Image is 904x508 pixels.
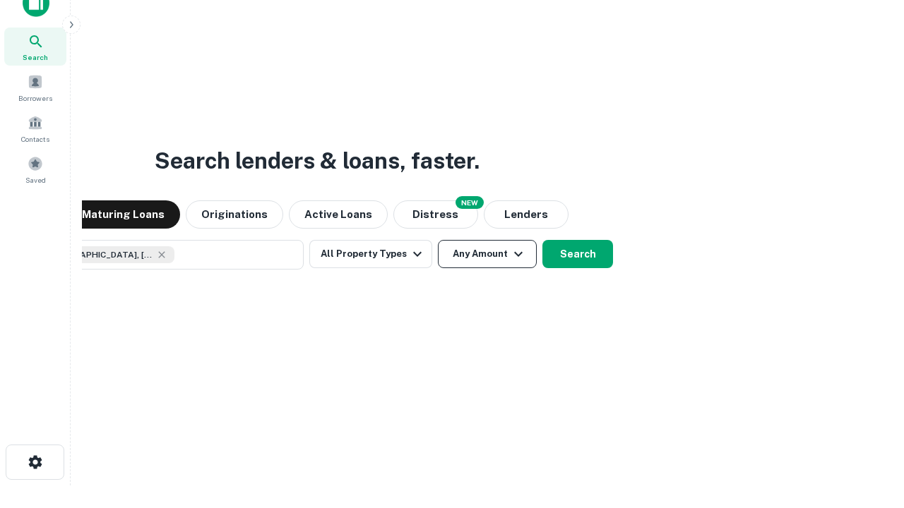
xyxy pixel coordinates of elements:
button: All Property Types [309,240,432,268]
span: Contacts [21,133,49,145]
button: [GEOGRAPHIC_DATA], [GEOGRAPHIC_DATA], [GEOGRAPHIC_DATA] [21,240,304,270]
div: NEW [456,196,484,209]
span: Search [23,52,48,63]
span: Borrowers [18,92,52,104]
button: Search [542,240,613,268]
h3: Search lenders & loans, faster. [155,144,480,178]
button: Search distressed loans with lien and other non-mortgage details. [393,200,478,229]
button: Lenders [484,200,569,229]
a: Search [4,28,66,66]
button: Any Amount [438,240,537,268]
a: Saved [4,150,66,188]
a: Contacts [4,109,66,147]
iframe: Chat Widget [833,395,904,463]
span: Saved [25,174,46,186]
button: Active Loans [289,200,388,229]
button: Originations [186,200,283,229]
button: Maturing Loans [66,200,180,229]
a: Borrowers [4,68,66,107]
span: [GEOGRAPHIC_DATA], [GEOGRAPHIC_DATA], [GEOGRAPHIC_DATA] [47,248,153,261]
